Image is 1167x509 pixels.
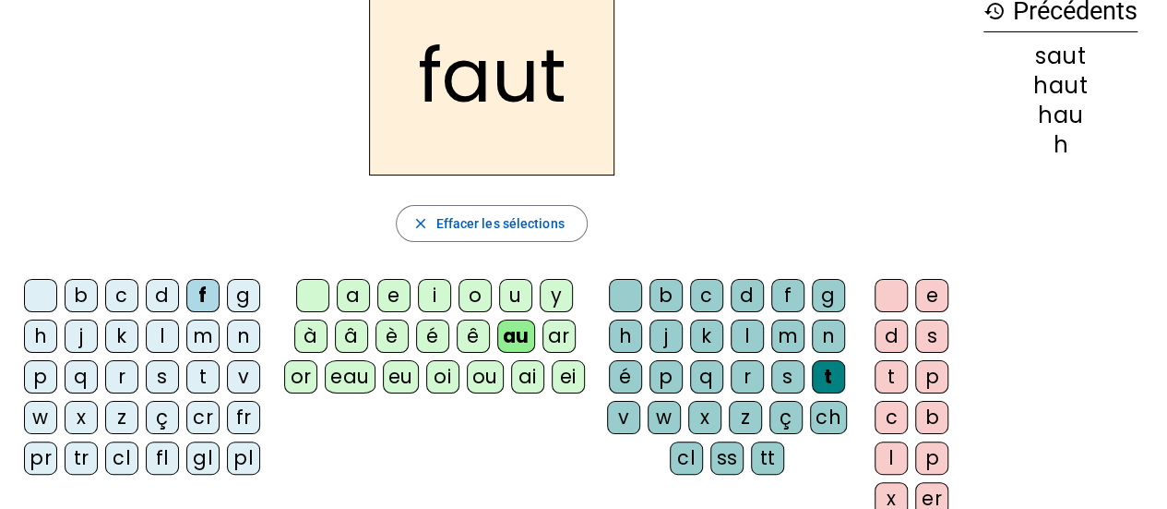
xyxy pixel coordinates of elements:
[649,360,683,394] div: p
[690,320,723,353] div: k
[552,360,585,394] div: ei
[24,401,57,434] div: w
[731,360,764,394] div: r
[416,320,449,353] div: é
[337,279,370,312] div: a
[186,320,220,353] div: m
[146,401,179,434] div: ç
[146,279,179,312] div: d
[983,75,1137,97] div: haut
[65,279,98,312] div: b
[146,320,179,353] div: l
[335,320,368,353] div: â
[457,320,490,353] div: ê
[426,360,459,394] div: oi
[105,279,138,312] div: c
[499,279,532,312] div: u
[65,401,98,434] div: x
[875,360,908,394] div: t
[771,320,804,353] div: m
[540,279,573,312] div: y
[771,360,804,394] div: s
[648,401,681,434] div: w
[467,360,504,394] div: ou
[875,401,908,434] div: c
[812,320,845,353] div: n
[690,279,723,312] div: c
[983,45,1137,67] div: saut
[497,320,535,353] div: au
[649,279,683,312] div: b
[609,360,642,394] div: é
[24,442,57,475] div: pr
[284,360,317,394] div: or
[915,442,948,475] div: p
[458,279,492,312] div: o
[65,442,98,475] div: tr
[731,279,764,312] div: d
[607,401,640,434] div: v
[915,360,948,394] div: p
[812,279,845,312] div: g
[375,320,409,353] div: è
[915,320,948,353] div: s
[915,279,948,312] div: e
[771,279,804,312] div: f
[411,215,428,232] mat-icon: close
[325,360,375,394] div: eau
[186,360,220,394] div: t
[649,320,683,353] div: j
[24,360,57,394] div: p
[875,320,908,353] div: d
[227,442,260,475] div: pl
[670,442,703,475] div: cl
[542,320,576,353] div: ar
[186,442,220,475] div: gl
[383,360,419,394] div: eu
[186,279,220,312] div: f
[294,320,327,353] div: à
[227,360,260,394] div: v
[146,442,179,475] div: fl
[377,279,411,312] div: e
[227,320,260,353] div: n
[875,442,908,475] div: l
[812,360,845,394] div: t
[65,320,98,353] div: j
[690,360,723,394] div: q
[751,442,784,475] div: tt
[396,205,587,242] button: Effacer les sélections
[227,279,260,312] div: g
[418,279,451,312] div: i
[688,401,721,434] div: x
[227,401,260,434] div: fr
[511,360,544,394] div: ai
[105,320,138,353] div: k
[146,360,179,394] div: s
[435,212,564,235] span: Effacer les sélections
[769,401,803,434] div: ç
[186,401,220,434] div: cr
[915,401,948,434] div: b
[810,401,847,434] div: ch
[24,320,57,353] div: h
[105,442,138,475] div: cl
[105,401,138,434] div: z
[731,320,764,353] div: l
[105,360,138,394] div: r
[983,104,1137,127] div: hau
[65,360,98,394] div: q
[710,442,744,475] div: ss
[983,134,1137,156] div: h
[729,401,762,434] div: z
[609,320,642,353] div: h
